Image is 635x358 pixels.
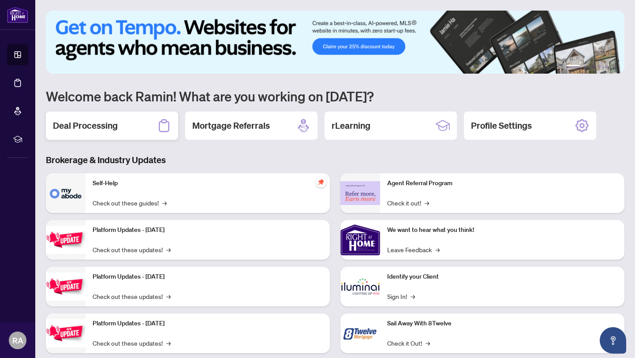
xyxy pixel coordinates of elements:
[387,272,617,282] p: Identify your Client
[166,291,171,301] span: →
[387,291,415,301] a: Sign In!→
[387,319,617,328] p: Sail Away With 8Twelve
[46,88,624,104] h1: Welcome back Ramin! What are you working on [DATE]?
[435,245,440,254] span: →
[584,65,587,68] button: 2
[46,319,86,347] img: Platform Updates - June 23, 2025
[93,338,171,348] a: Check out these updates!→
[46,11,624,74] img: Slide 0
[471,119,532,132] h2: Profile Settings
[166,245,171,254] span: →
[426,338,430,348] span: →
[387,338,430,348] a: Check it Out!→
[46,154,624,166] h3: Brokerage & Industry Updates
[93,291,171,301] a: Check out these updates!→
[192,119,270,132] h2: Mortgage Referrals
[425,198,429,208] span: →
[387,179,617,188] p: Agent Referral Program
[7,7,28,23] img: logo
[387,198,429,208] a: Check it out!→
[340,181,380,205] img: Agent Referral Program
[566,65,580,68] button: 1
[332,119,370,132] h2: rLearning
[591,65,594,68] button: 3
[46,272,86,300] img: Platform Updates - July 8, 2025
[93,319,323,328] p: Platform Updates - [DATE]
[162,198,167,208] span: →
[411,291,415,301] span: →
[387,225,617,235] p: We want to hear what you think!
[93,225,323,235] p: Platform Updates - [DATE]
[53,119,118,132] h2: Deal Processing
[12,334,23,347] span: RA
[598,65,601,68] button: 4
[612,65,616,68] button: 6
[387,245,440,254] a: Leave Feedback→
[340,220,380,260] img: We want to hear what you think!
[340,313,380,353] img: Sail Away With 8Twelve
[605,65,609,68] button: 5
[93,272,323,282] p: Platform Updates - [DATE]
[93,245,171,254] a: Check out these updates!→
[600,327,626,354] button: Open asap
[340,267,380,306] img: Identify your Client
[46,173,86,213] img: Self-Help
[93,198,167,208] a: Check out these guides!→
[166,338,171,348] span: →
[316,177,326,187] span: pushpin
[46,226,86,254] img: Platform Updates - July 21, 2025
[93,179,323,188] p: Self-Help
